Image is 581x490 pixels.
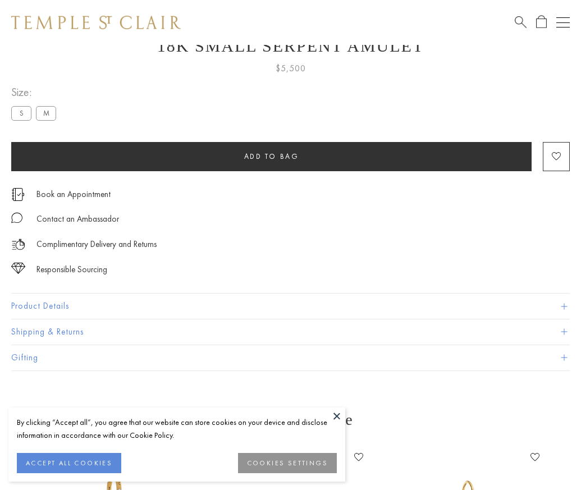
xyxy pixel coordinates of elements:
[11,294,570,319] button: Product Details
[11,142,532,171] button: Add to bag
[11,237,25,251] img: icon_delivery.svg
[238,453,337,473] button: COOKIES SETTINGS
[11,36,570,56] h1: 18K Small Serpent Amulet
[11,188,25,201] img: icon_appointment.svg
[515,15,527,29] a: Search
[11,345,570,370] button: Gifting
[36,106,56,120] label: M
[536,15,547,29] a: Open Shopping Bag
[17,453,121,473] button: ACCEPT ALL COOKIES
[17,416,337,442] div: By clicking “Accept all”, you agree that our website can store cookies on your device and disclos...
[11,212,22,223] img: MessageIcon-01_2.svg
[11,319,570,345] button: Shipping & Returns
[36,188,111,200] a: Book an Appointment
[11,83,61,102] span: Size:
[276,61,306,76] span: $5,500
[556,16,570,29] button: Open navigation
[11,106,31,120] label: S
[36,263,107,277] div: Responsible Sourcing
[244,152,299,161] span: Add to bag
[11,16,181,29] img: Temple St. Clair
[36,237,157,251] p: Complimentary Delivery and Returns
[36,212,119,226] div: Contact an Ambassador
[11,263,25,274] img: icon_sourcing.svg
